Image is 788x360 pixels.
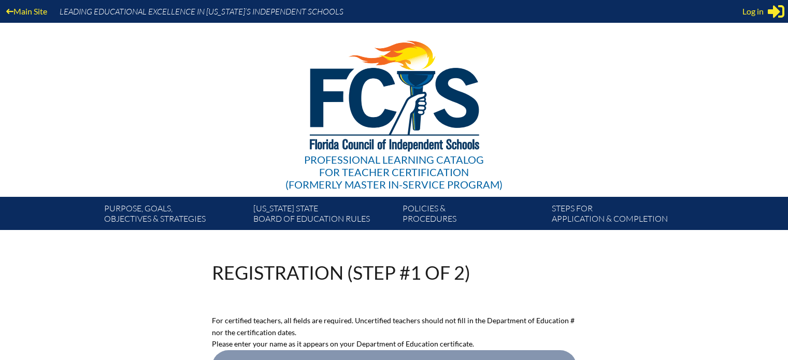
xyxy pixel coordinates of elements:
[287,23,501,164] img: FCISlogo221.eps
[398,201,548,230] a: Policies &Procedures
[249,201,398,230] a: [US_STATE] StateBoard of Education rules
[285,153,503,191] div: Professional Learning Catalog (formerly Master In-service Program)
[212,263,470,282] h1: Registration (Step #1 of 2)
[2,4,51,18] a: Main Site
[212,338,577,350] p: Please enter your name as it appears on your Department of Education certificate.
[319,166,469,178] span: for Teacher Certification
[100,201,249,230] a: Purpose, goals,objectives & strategies
[212,315,577,338] p: For certified teachers, all fields are required. Uncertified teachers should not fill in the Depa...
[742,5,764,18] span: Log in
[768,3,784,20] svg: Sign in or register
[548,201,697,230] a: Steps forapplication & completion
[281,21,507,193] a: Professional Learning Catalog for Teacher Certification(formerly Master In-service Program)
